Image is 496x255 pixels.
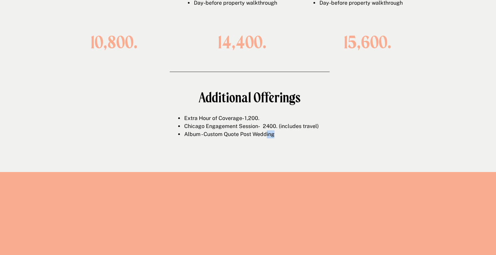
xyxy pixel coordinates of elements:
[324,33,411,52] h1: 15,600.
[129,90,370,105] h1: Additional Offerings
[199,33,285,52] h1: 14,400.
[184,115,259,121] span: Extra Hour of Coverage- 1,200.
[184,131,274,137] span: Album - Custom Quote Post Wedding
[71,33,158,52] h1: 10,800.
[184,123,319,129] span: Chicago Engagement Session- 2400. (includes travel)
